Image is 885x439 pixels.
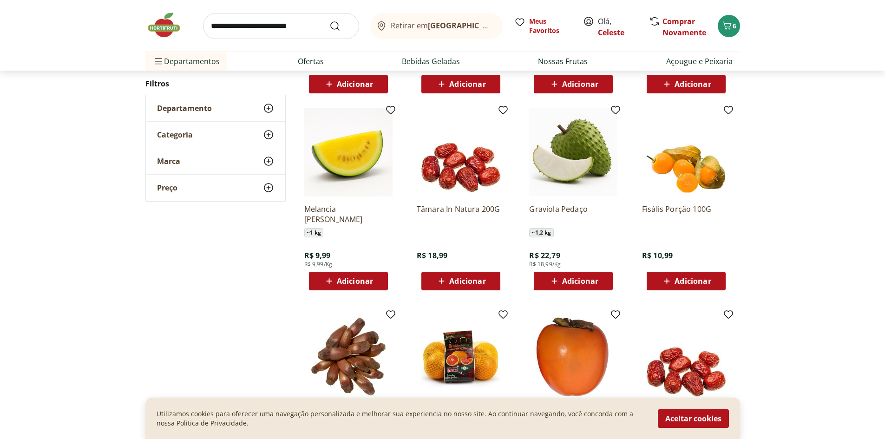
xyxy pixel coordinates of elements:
[529,17,572,35] span: Meus Favoritos
[529,261,561,268] span: R$ 18,99/Kg
[304,108,393,197] img: Melancia Amarela Pedaço
[145,74,286,93] h2: Filtros
[666,56,733,67] a: Açougue e Peixaria
[718,15,740,37] button: Carrinho
[146,148,285,174] button: Marca
[529,250,560,261] span: R$ 22,79
[146,95,285,121] button: Departamento
[337,277,373,285] span: Adicionar
[598,16,639,38] span: Olá,
[146,175,285,201] button: Preço
[534,75,613,93] button: Adicionar
[146,122,285,148] button: Categoria
[157,130,193,139] span: Categoria
[304,250,331,261] span: R$ 9,99
[298,56,324,67] a: Ofertas
[449,277,485,285] span: Adicionar
[329,20,352,32] button: Submit Search
[304,204,393,224] a: Melancia [PERSON_NAME]
[733,21,736,30] span: 6
[529,108,617,197] img: Graviola Pedaço
[157,183,177,192] span: Preço
[391,21,493,30] span: Retirar em
[675,277,711,285] span: Adicionar
[402,56,460,67] a: Bebidas Geladas
[428,20,584,31] b: [GEOGRAPHIC_DATA]/[GEOGRAPHIC_DATA]
[203,13,359,39] input: search
[642,204,730,224] a: Fisális Porção 100G
[153,50,220,72] span: Departamentos
[421,75,500,93] button: Adicionar
[417,313,505,401] img: Laranja Bahia Cara-Cara Pacote 1,5kg
[157,104,212,113] span: Departamento
[647,75,726,93] button: Adicionar
[529,204,617,224] a: Graviola Pedaço
[337,80,373,88] span: Adicionar
[598,27,624,38] a: Celeste
[529,228,553,237] span: ~ 1,2 kg
[514,17,572,35] a: Meus Favoritos
[534,272,613,290] button: Adicionar
[304,261,333,268] span: R$ 9,99/Kg
[658,409,729,428] button: Aceitar cookies
[417,250,447,261] span: R$ 18,99
[153,50,164,72] button: Menu
[449,80,485,88] span: Adicionar
[538,56,588,67] a: Nossas Frutas
[642,108,730,197] img: Fisális Porção 100G
[421,272,500,290] button: Adicionar
[157,157,180,166] span: Marca
[417,108,505,197] img: Tâmara In Natura 200G
[529,313,617,401] img: Caqui Giombo
[562,277,598,285] span: Adicionar
[304,313,393,401] img: PINHAO
[417,204,505,224] a: Tâmara In Natura 200G
[642,313,730,401] img: Tâmara Com Caroço Embalada 200G
[647,272,726,290] button: Adicionar
[309,75,388,93] button: Adicionar
[304,228,324,237] span: ~ 1 kg
[309,272,388,290] button: Adicionar
[662,16,706,38] a: Comprar Novamente
[157,409,647,428] p: Utilizamos cookies para oferecer uma navegação personalizada e melhorar sua experiencia no nosso ...
[145,11,192,39] img: Hortifruti
[642,250,673,261] span: R$ 10,99
[370,13,503,39] button: Retirar em[GEOGRAPHIC_DATA]/[GEOGRAPHIC_DATA]
[562,80,598,88] span: Adicionar
[675,80,711,88] span: Adicionar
